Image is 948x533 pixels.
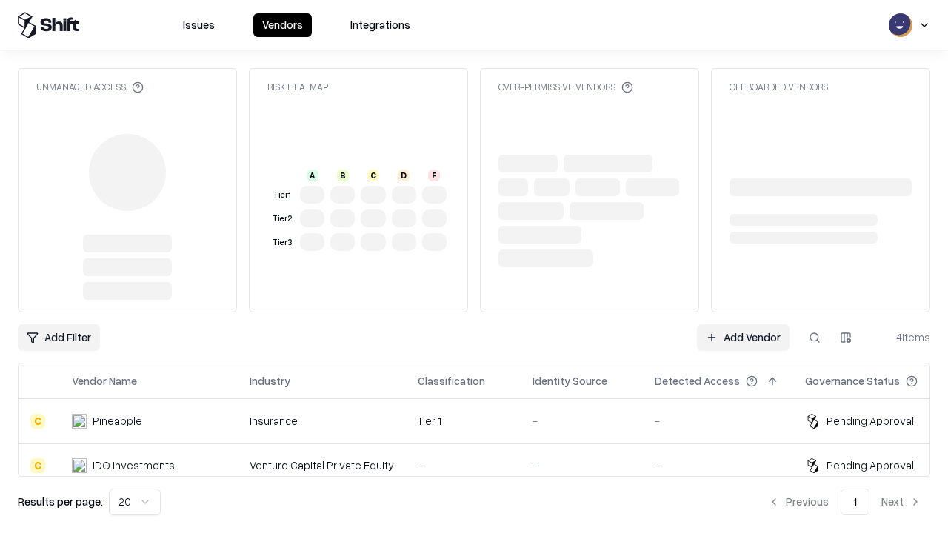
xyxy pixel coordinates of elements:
div: 4 items [871,329,930,345]
div: D [398,170,410,181]
div: Governance Status [805,373,900,389]
div: - [533,457,631,473]
div: - [533,413,631,429]
button: Vendors [253,13,312,37]
div: B [337,170,349,181]
div: Over-Permissive Vendors [498,81,633,93]
div: Classification [418,373,485,389]
div: Venture Capital Private Equity [250,457,394,473]
div: Identity Source [533,373,607,389]
div: Tier 3 [270,236,294,249]
div: Risk Heatmap [267,81,328,93]
img: Pineapple [72,414,87,429]
div: C [367,170,379,181]
div: Tier 2 [270,212,294,225]
div: Unmanaged Access [36,81,144,93]
div: - [418,457,509,473]
div: A [307,170,318,181]
div: F [428,170,440,181]
p: Results per page: [18,494,103,509]
div: - [655,413,781,429]
button: 1 [841,489,869,515]
div: C [30,414,45,429]
div: C [30,458,45,473]
div: IDO Investments [93,457,175,473]
div: Industry [250,373,290,389]
div: Tier 1 [270,189,294,201]
div: Pending Approval [827,457,914,473]
button: Integrations [341,13,419,37]
div: Pending Approval [827,413,914,429]
div: Vendor Name [72,373,137,389]
div: - [655,457,781,473]
button: Add Filter [18,324,100,351]
div: Detected Access [655,373,740,389]
button: Issues [174,13,224,37]
nav: pagination [759,489,930,515]
img: IDO Investments [72,458,87,473]
div: Insurance [250,413,394,429]
div: Tier 1 [418,413,509,429]
a: Add Vendor [697,324,790,351]
div: Pineapple [93,413,142,429]
div: Offboarded Vendors [730,81,828,93]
